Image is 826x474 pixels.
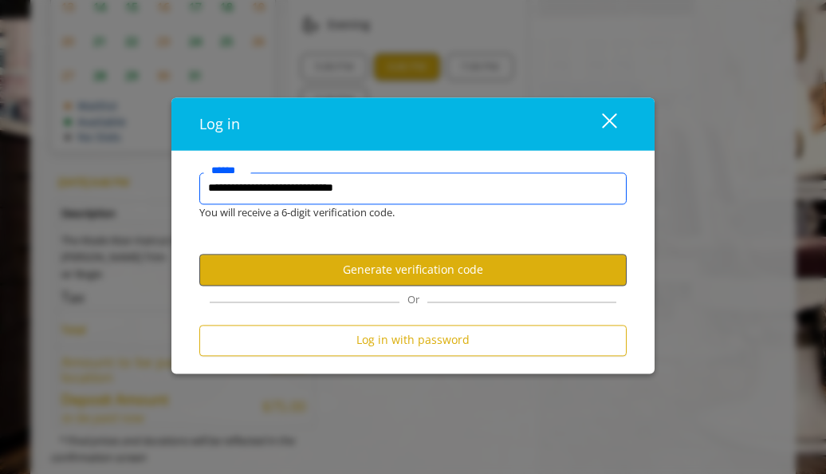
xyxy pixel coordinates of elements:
button: Log in with password [199,325,627,356]
span: Or [399,292,427,306]
button: Generate verification code [199,255,627,286]
span: Log in [199,114,240,133]
div: close dialog [584,112,616,136]
button: close dialog [572,108,627,140]
div: You will receive a 6-digit verification code. [187,204,615,221]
